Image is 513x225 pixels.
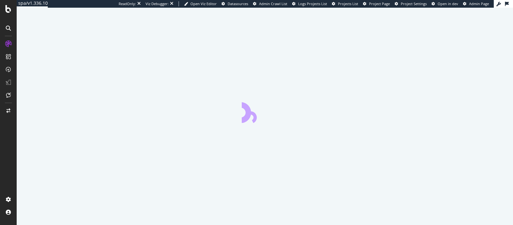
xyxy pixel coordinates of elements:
[184,1,217,6] a: Open Viz Editor
[338,1,358,6] span: Projects List
[253,1,287,6] a: Admin Crawl List
[298,1,327,6] span: Logs Projects List
[363,1,390,6] a: Project Page
[463,1,489,6] a: Admin Page
[292,1,327,6] a: Logs Projects List
[259,1,287,6] span: Admin Crawl List
[146,1,169,6] div: Viz Debugger:
[228,1,248,6] span: Datasources
[395,1,427,6] a: Project Settings
[401,1,427,6] span: Project Settings
[119,1,136,6] div: ReadOnly:
[222,1,248,6] a: Datasources
[242,100,288,123] div: animation
[432,1,458,6] a: Open in dev
[438,1,458,6] span: Open in dev
[332,1,358,6] a: Projects List
[369,1,390,6] span: Project Page
[190,1,217,6] span: Open Viz Editor
[469,1,489,6] span: Admin Page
